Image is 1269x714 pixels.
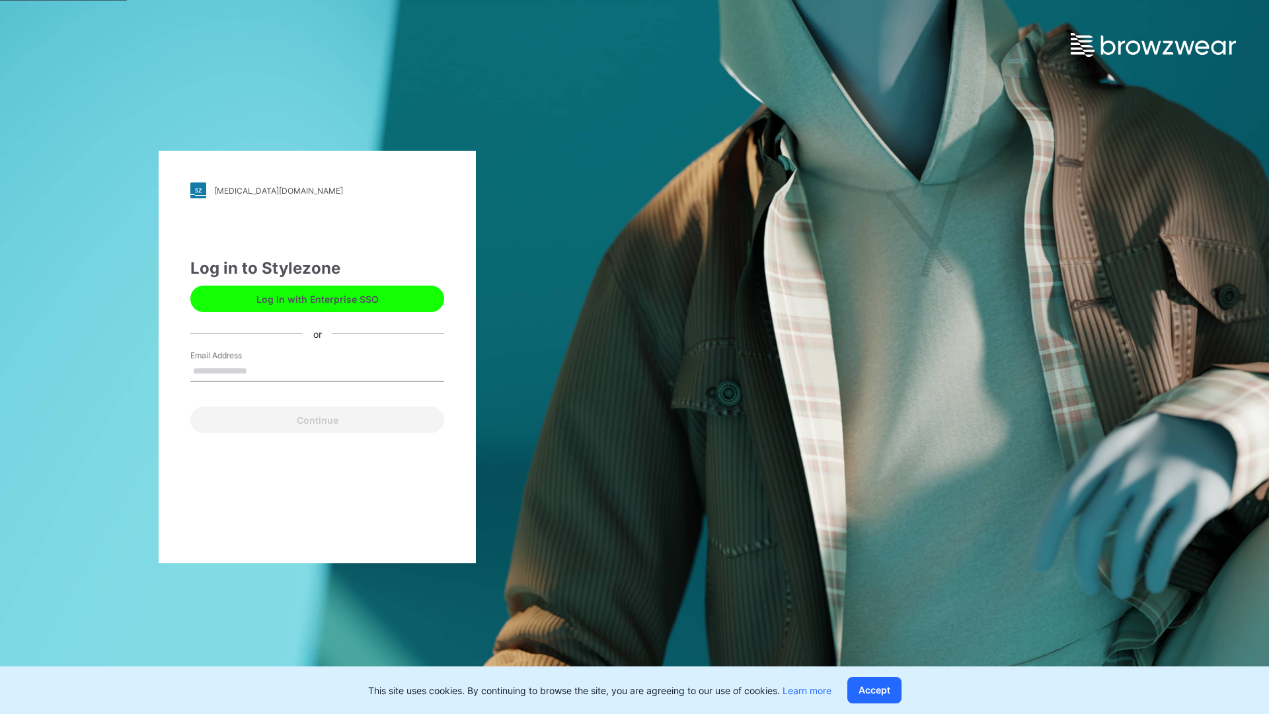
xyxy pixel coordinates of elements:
[190,350,283,362] label: Email Address
[783,685,831,696] a: Learn more
[190,257,444,280] div: Log in to Stylezone
[1071,33,1236,57] img: browzwear-logo.e42bd6dac1945053ebaf764b6aa21510.svg
[303,327,332,340] div: or
[368,684,831,697] p: This site uses cookies. By continuing to browse the site, you are agreeing to our use of cookies.
[214,186,343,196] div: [MEDICAL_DATA][DOMAIN_NAME]
[190,286,444,312] button: Log in with Enterprise SSO
[847,677,902,703] button: Accept
[190,182,444,198] a: [MEDICAL_DATA][DOMAIN_NAME]
[190,182,206,198] img: stylezone-logo.562084cfcfab977791bfbf7441f1a819.svg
